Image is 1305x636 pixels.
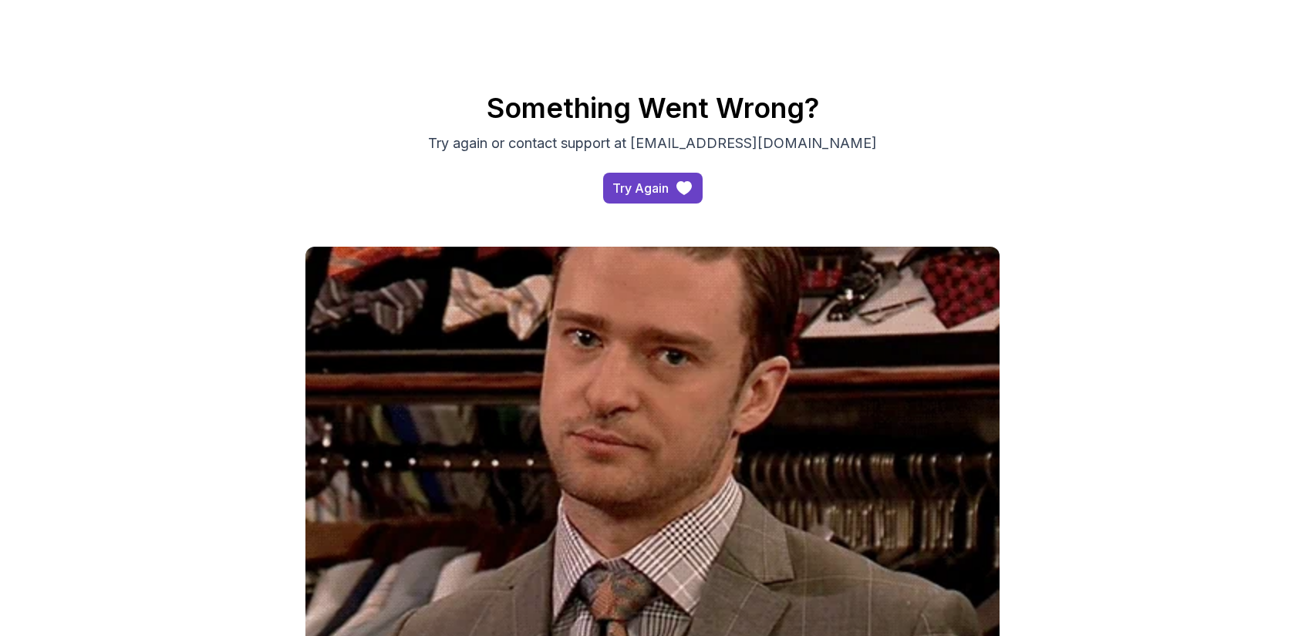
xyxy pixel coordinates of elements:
p: Try again or contact support at [EMAIL_ADDRESS][DOMAIN_NAME] [393,133,912,154]
button: Try Again [603,173,703,204]
a: access-dashboard [603,173,703,204]
h2: Something Went Wrong? [113,93,1192,123]
div: Try Again [612,179,669,197]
